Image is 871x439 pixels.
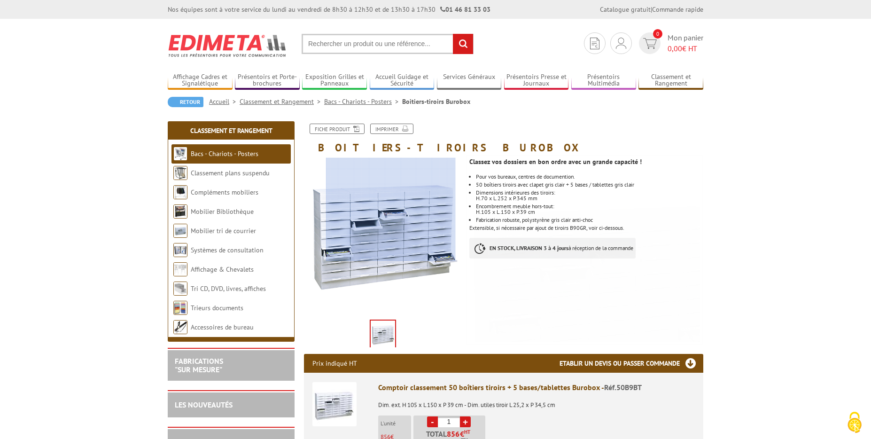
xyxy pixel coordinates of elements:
a: Tri CD, DVD, livres, affiches [191,284,266,293]
img: devis rapide [616,38,626,49]
a: Affichage Cadres et Signalétique [168,73,233,88]
a: Classement et Rangement [240,97,324,106]
a: Accueil Guidage et Sécurité [370,73,435,88]
img: Accessoires de bureau [173,320,187,334]
p: L'unité [381,420,411,427]
div: Extensible, si nécessaire par ajout de tiroirs B90GR, voir ci-dessous. [469,153,710,268]
a: Bacs - Chariots - Posters [324,97,402,106]
a: Classement et Rangement [638,73,703,88]
a: Retour [168,97,203,107]
a: FABRICATIONS"Sur Mesure" [175,356,223,374]
div: Nos équipes sont à votre service du lundi au vendredi de 8h30 à 12h30 et de 13h30 à 17h30 [168,5,490,14]
a: Présentoirs Multimédia [571,73,636,88]
img: Edimeta [168,28,288,63]
img: Systèmes de consultation [173,243,187,257]
span: 856 [447,430,460,438]
a: Mobilier tri de courrier [191,227,256,235]
img: Affichage & Chevalets [173,262,187,276]
a: Affichage & Chevalets [191,265,254,274]
a: Accueil [209,97,240,106]
img: Compléments mobiliers [173,185,187,199]
a: Présentoirs et Porte-brochures [235,73,300,88]
a: Mobilier Bibliothèque [191,207,254,216]
a: LES NOUVEAUTÉS [175,400,233,409]
a: Services Généraux [437,73,502,88]
span: 0,00 [668,44,682,53]
img: Cookies (modal window) [843,411,866,434]
sup: HT [464,429,470,435]
li: Boitiers-tiroirs Burobox [402,97,470,106]
img: bacs_chariots_50b9bt.jpg [371,321,395,350]
span: Mon panier [668,32,703,54]
p: Dim. ext. H 105 x L 150 x P 39 cm - Dim. utiles tiroir L 25,2 x P 34,5 cm [378,395,695,408]
a: Exposition Grilles et Panneaux [302,73,367,88]
a: + [460,416,471,427]
a: Commande rapide [652,5,703,14]
a: Classement plans suspendu [191,169,270,177]
a: - [427,416,438,427]
div: | [600,5,703,14]
strong: 01 46 81 33 03 [440,5,490,14]
div: Comptoir classement 50 boîtiers tiroirs + 5 bases/tablettes Burobox - [378,382,695,393]
img: Mobilier Bibliothèque [173,204,187,219]
img: Bacs - Chariots - Posters [173,147,187,161]
img: Classement plans suspendu [173,166,187,180]
img: Mobilier tri de courrier [173,224,187,238]
input: Rechercher un produit ou une référence... [302,34,474,54]
a: Compléments mobiliers [191,188,258,196]
a: Catalogue gratuit [600,5,651,14]
a: Accessoires de bureau [191,323,254,331]
button: Cookies (modal window) [838,407,871,439]
img: Tri CD, DVD, livres, affiches [173,282,187,296]
a: Bacs - Chariots - Posters [191,149,258,158]
img: Comptoir classement 50 boîtiers tiroirs + 5 bases/tablettes Burobox [312,382,357,426]
img: devis rapide [643,38,657,49]
a: Imprimer [370,124,413,134]
span: Réf.50B9BT [604,383,642,392]
img: Trieurs documents [173,301,187,315]
input: rechercher [453,34,473,54]
a: Systèmes de consultation [191,246,264,254]
span: € [460,430,464,438]
img: devis rapide [590,38,599,49]
a: Fiche produit [310,124,365,134]
p: Prix indiqué HT [312,354,357,373]
span: 0 [653,29,662,39]
a: devis rapide 0 Mon panier 0,00€ HT [637,32,703,54]
a: Trieurs documents [191,304,243,312]
h3: Etablir un devis ou passer commande [560,354,703,373]
a: Classement et Rangement [190,126,272,135]
span: € HT [668,43,703,54]
a: Présentoirs Presse et Journaux [504,73,569,88]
